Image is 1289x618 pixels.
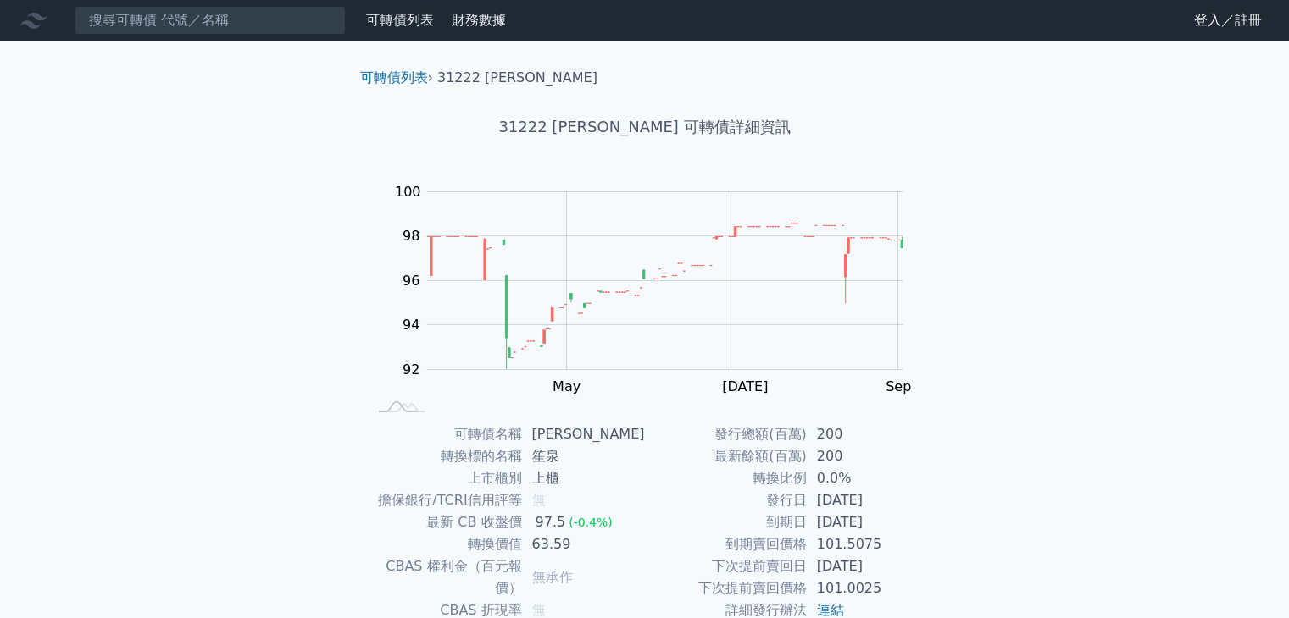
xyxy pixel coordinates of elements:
[367,423,522,445] td: 可轉債名稱
[645,511,807,533] td: 到期日
[360,69,428,86] a: 可轉債列表
[522,445,645,467] td: 笙泉
[807,445,923,467] td: 200
[532,569,573,585] span: 無承作
[367,511,522,533] td: 最新 CB 收盤價
[532,511,569,533] div: 97.5
[807,489,923,511] td: [DATE]
[645,423,807,445] td: 發行總額(百萬)
[807,555,923,577] td: [DATE]
[452,12,506,28] a: 財務數據
[553,378,581,395] tspan: May
[347,115,943,139] h1: 31222 [PERSON_NAME] 可轉債詳細資訊
[807,423,923,445] td: 200
[367,533,522,555] td: 轉換價值
[386,184,928,395] g: Chart
[532,602,546,618] span: 無
[722,378,768,395] tspan: [DATE]
[403,361,419,378] tspan: 92
[817,602,844,618] a: 連結
[367,445,522,467] td: 轉換標的名稱
[645,467,807,489] td: 轉換比例
[645,555,807,577] td: 下次提前賣回日
[645,489,807,511] td: 發行日
[522,423,645,445] td: [PERSON_NAME]
[403,228,419,244] tspan: 98
[360,68,433,88] li: ›
[366,12,434,28] a: 可轉債列表
[645,533,807,555] td: 到期賣回價格
[522,533,645,555] td: 63.59
[886,378,911,395] tspan: Sep
[807,577,923,599] td: 101.0025
[403,317,419,333] tspan: 94
[532,492,546,508] span: 無
[522,467,645,489] td: 上櫃
[807,467,923,489] td: 0.0%
[367,489,522,511] td: 擔保銀行/TCRI信用評等
[807,511,923,533] td: [DATE]
[395,184,421,200] tspan: 100
[437,68,597,88] li: 31222 [PERSON_NAME]
[645,445,807,467] td: 最新餘額(百萬)
[367,555,522,599] td: CBAS 權利金（百元報價）
[1181,7,1275,34] a: 登入／註冊
[807,533,923,555] td: 101.5075
[569,516,613,529] span: (-0.4%)
[403,273,419,289] tspan: 96
[75,6,346,35] input: 搜尋可轉債 代號／名稱
[645,577,807,599] td: 下次提前賣回價格
[367,467,522,489] td: 上市櫃別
